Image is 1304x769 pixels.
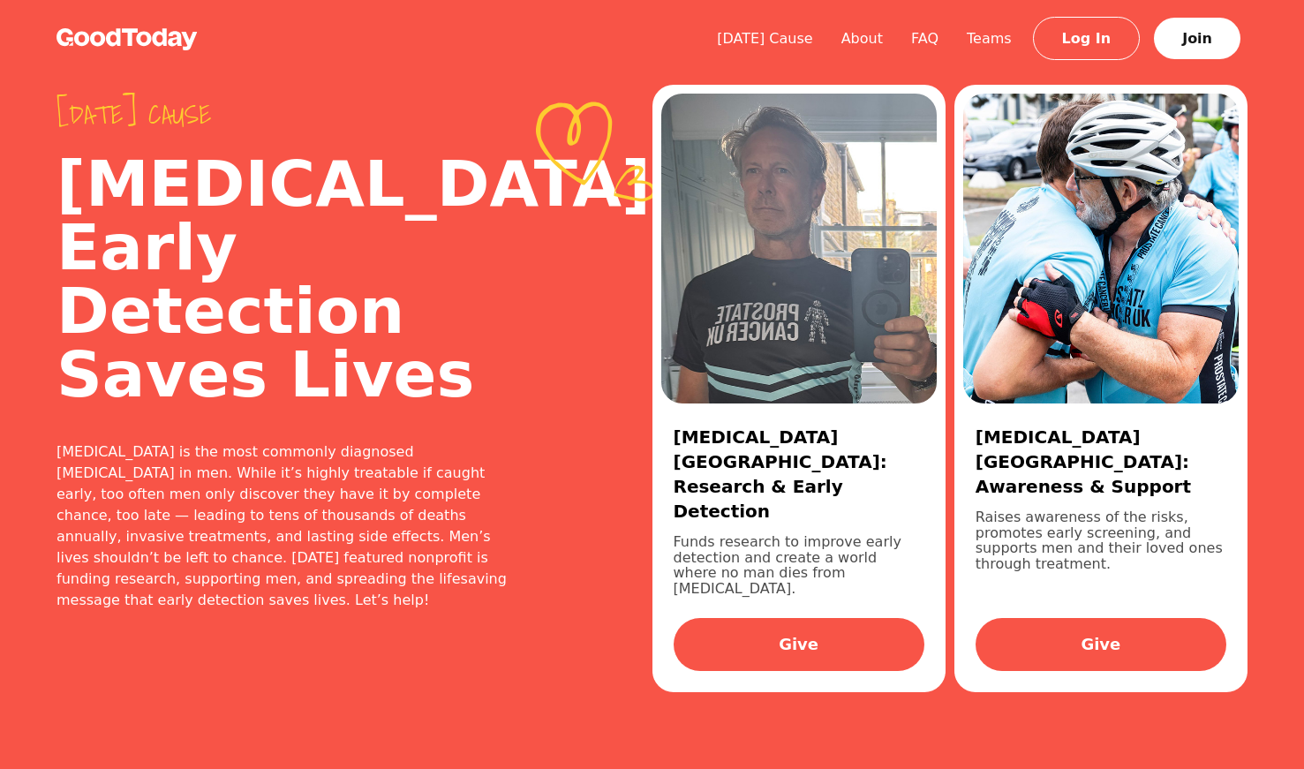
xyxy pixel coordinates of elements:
h3: [MEDICAL_DATA] [GEOGRAPHIC_DATA]: Research & Early Detection [674,425,924,524]
a: About [827,30,897,47]
a: Teams [953,30,1026,47]
a: [DATE] Cause [703,30,827,47]
a: FAQ [897,30,953,47]
img: 2f5dcfd0-20a0-4670-90ad-8d13c700e2e3.jpg [963,94,1239,403]
h3: [MEDICAL_DATA] [GEOGRAPHIC_DATA]: Awareness & Support [976,425,1226,499]
a: Give [674,618,924,671]
h2: [MEDICAL_DATA]: Early Detection Saves Lives [57,152,511,406]
img: GoodToday [57,28,198,50]
a: Join [1154,18,1240,59]
div: [MEDICAL_DATA] is the most commonly diagnosed [MEDICAL_DATA] in men. While it’s highly treatable ... [57,441,511,611]
img: aa48410d-71f4-4926-b9ff-8a0574c0047a.jpg [661,94,937,403]
a: Log In [1033,17,1141,60]
a: Give [976,618,1226,671]
p: Raises awareness of the risks, promotes early screening, and supports men and their loved ones th... [976,509,1226,596]
span: [DATE] cause [57,99,511,131]
p: Funds research to improve early detection and create a world where no man dies from [MEDICAL_DATA]. [674,534,924,596]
